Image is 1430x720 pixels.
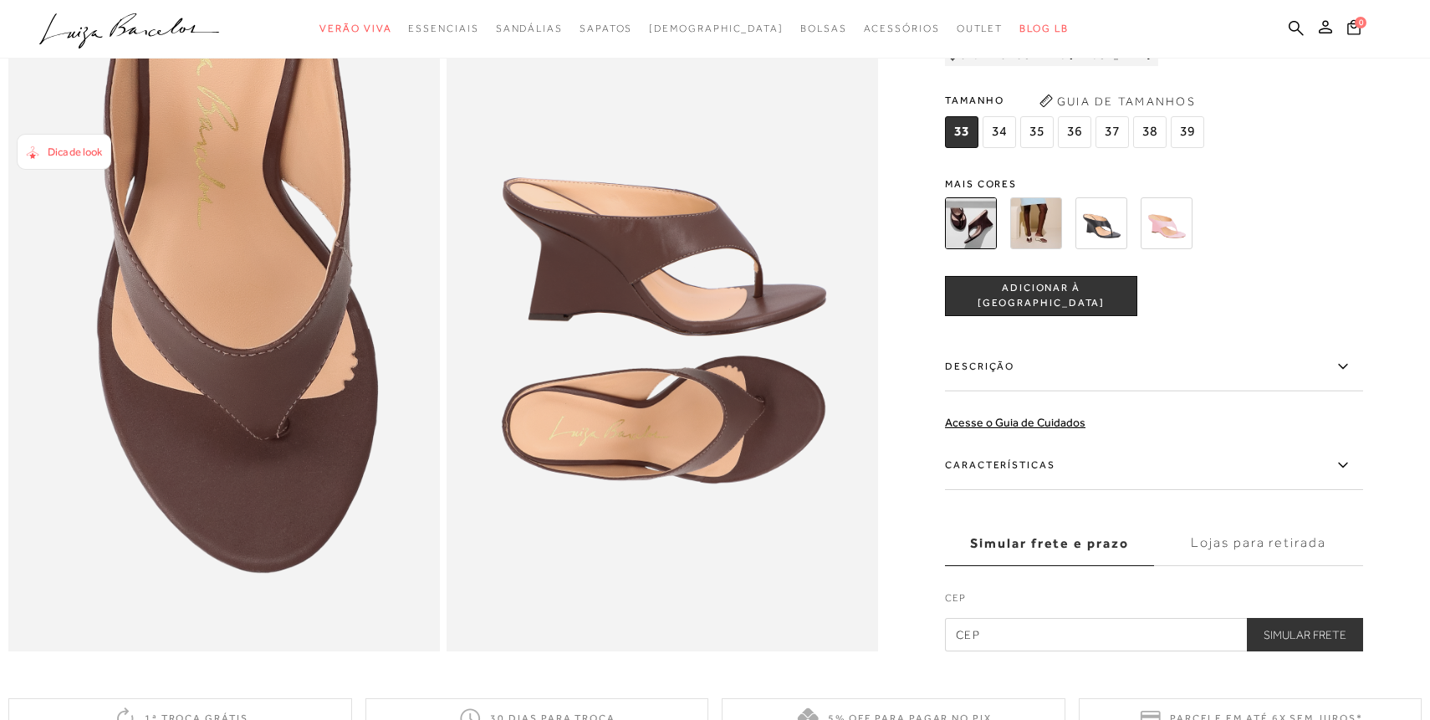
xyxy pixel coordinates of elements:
[945,590,1363,614] label: CEP
[1020,116,1054,148] span: 35
[1019,13,1068,44] a: BLOG LB
[1133,116,1167,148] span: 38
[945,442,1363,490] label: Características
[957,13,1004,44] a: categoryNavScreenReaderText
[447,4,878,651] img: image
[1034,88,1201,115] button: Guia de Tamanhos
[800,13,847,44] a: categoryNavScreenReaderText
[48,146,102,158] span: Dica de look
[8,4,440,651] img: image
[1247,618,1363,651] button: Simular Frete
[649,13,784,44] a: noSubCategoriesText
[408,13,478,44] a: categoryNavScreenReaderText
[496,23,563,34] span: Sandálias
[945,116,978,148] span: 33
[1171,116,1204,148] span: 39
[1019,23,1068,34] span: BLOG LB
[319,13,391,44] a: categoryNavScreenReaderText
[945,618,1363,651] input: CEP
[1010,197,1062,249] img: MULE DE DEDO EM COURO OFF WHITE COM SALTO ANABELA ESCULTURAL
[649,23,784,34] span: [DEMOGRAPHIC_DATA]
[800,23,847,34] span: Bolsas
[945,197,997,249] img: MULE DE DEDO EM COURO CAFÉ COM SALTO ANABELA ESCULTURAL
[945,343,1363,391] label: Descrição
[1154,521,1363,566] label: Lojas para retirada
[408,23,478,34] span: Essenciais
[319,23,391,34] span: Verão Viva
[957,23,1004,34] span: Outlet
[1342,18,1366,41] button: 0
[945,88,1208,113] span: Tamanho
[496,13,563,44] a: categoryNavScreenReaderText
[983,116,1016,148] span: 34
[945,416,1085,429] a: Acesse o Guia de Cuidados
[580,13,632,44] a: categoryNavScreenReaderText
[945,521,1154,566] label: Simular frete e prazo
[946,282,1136,311] span: ADICIONAR À [GEOGRAPHIC_DATA]
[1141,197,1193,249] img: MULE DE DEDO EM COURO ROSA GLACÊ COM SALTO ANABELA ESCULTURAL
[864,23,940,34] span: Acessórios
[1075,197,1127,249] img: MULE DE DEDO EM COURO PRETO COM SALTO ANABELA ESCULTURAL
[864,13,940,44] a: categoryNavScreenReaderText
[945,179,1363,189] span: Mais cores
[580,23,632,34] span: Sapatos
[1058,116,1091,148] span: 36
[945,276,1137,316] button: ADICIONAR À [GEOGRAPHIC_DATA]
[1355,17,1366,28] span: 0
[1095,116,1129,148] span: 37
